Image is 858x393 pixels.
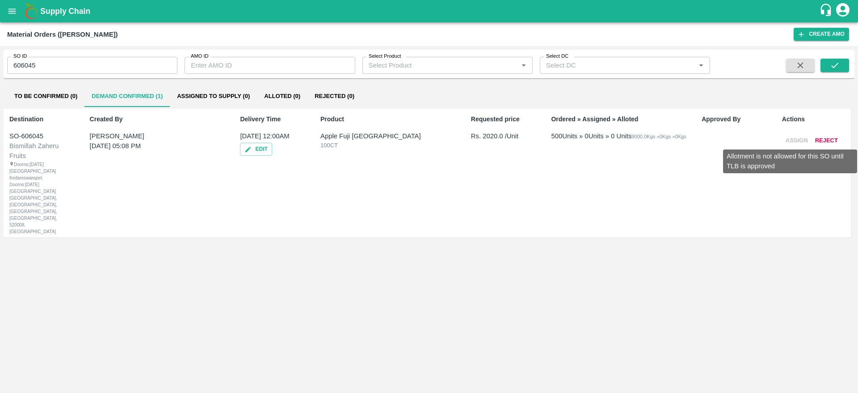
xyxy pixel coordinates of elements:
label: AMO ID [191,53,209,60]
button: Create AMO [794,28,849,41]
p: [PERSON_NAME] [90,131,216,141]
p: Delivery Time [240,115,307,124]
label: Select DC [546,53,568,60]
span: 9000.0 Kgs » 0 Kgs » 0 Kgs [631,134,686,139]
button: Open [518,60,530,71]
input: Select DC [543,60,681,71]
div: SO-606045 [9,131,75,141]
div: Bismillah Zaheru Fruits [9,141,75,161]
div: Doorno:[DATE] [GEOGRAPHIC_DATA] Kedareswarapet, Doorno:[DATE] [GEOGRAPHIC_DATA] [GEOGRAPHIC_DATA]... [9,161,49,235]
p: Destination [9,115,76,124]
input: Enter AMO ID [185,57,355,74]
button: To Be Confirmed (0) [7,85,84,107]
input: Enter SO ID [7,57,177,74]
p: Apple Fuji [GEOGRAPHIC_DATA] [320,131,457,141]
p: [DATE] 12:00AM [240,131,296,158]
p: Approved By [702,115,768,124]
div: customer-support [819,3,835,19]
button: Rejected (0) [307,85,362,107]
div: account of current user [835,2,851,21]
button: Assigned to Supply (0) [170,85,257,107]
p: Ordered » Assigned » Alloted [551,115,688,124]
label: Select Product [369,53,401,60]
b: Supply Chain [40,7,90,16]
p: Created By [90,115,227,124]
button: open drawer [2,1,22,21]
p: Actions [782,115,849,124]
p: 100CT [320,141,457,150]
p: Requested price [471,115,538,124]
label: SO ID [13,53,27,60]
button: Reject [812,133,841,149]
p: Rs. 2020.0 /Unit [471,131,538,141]
img: logo [22,2,40,20]
button: Open [695,60,707,71]
a: Supply Chain [40,5,819,17]
p: Product [320,115,457,124]
div: 500 Units » 0 Units » 0 Units [551,131,631,141]
p: Allotment is not allowed for this SO until TLB is approved [727,151,854,171]
div: Material Orders ([PERSON_NAME]) [7,29,118,40]
button: Alloted (0) [257,85,307,107]
input: Select Product [365,60,515,71]
button: Edit [240,143,272,156]
button: Demand Confirmed (1) [84,85,170,107]
p: [DATE] 05:08 PM [90,141,216,151]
